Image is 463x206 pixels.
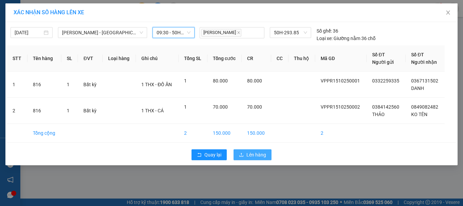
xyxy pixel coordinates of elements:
[317,27,338,35] div: 36
[315,124,367,143] td: 2
[78,72,103,98] td: Bất kỳ
[62,27,143,38] span: Phan Rí - Sài Gòn
[39,25,44,30] span: phone
[3,15,129,23] li: 01 [PERSON_NAME]
[39,4,96,13] b: [PERSON_NAME]
[7,45,27,72] th: STT
[315,45,367,72] th: Mã GD
[271,45,288,72] th: CC
[184,78,187,83] span: 1
[317,27,332,35] span: Số ghế:
[7,72,27,98] td: 1
[372,52,385,57] span: Số ĐT
[242,45,271,72] th: CR
[411,86,424,91] span: DANH
[274,27,307,38] span: 50H-293.85
[3,51,113,62] b: GỬI : VP [PERSON_NAME]
[67,82,69,87] span: 1
[197,152,202,158] span: rollback
[445,10,451,15] span: close
[3,3,37,37] img: logo.jpg
[372,78,399,83] span: 0332259335
[237,31,240,34] span: close
[3,23,129,40] li: 02523854854,0913854573, 0913854356
[184,104,187,110] span: 1
[247,78,262,83] span: 80.000
[139,31,143,35] span: down
[372,59,394,65] span: Người gửi
[67,108,69,113] span: 1
[247,104,262,110] span: 70.000
[207,124,242,143] td: 150.000
[234,149,271,160] button: uploadLên hàng
[246,151,266,158] span: Lên hàng
[27,124,62,143] td: Tổng cộng
[179,124,207,143] td: 2
[39,16,44,22] span: environment
[321,78,360,83] span: VPPR1510250001
[15,29,42,36] input: 15/10/2025
[242,124,271,143] td: 150.000
[157,27,190,38] span: 09:30 - 50H-293.85
[411,112,427,117] span: KO TÊN
[27,98,62,124] td: 816
[288,45,315,72] th: Thu hộ
[103,45,136,72] th: Loại hàng
[78,98,103,124] td: Bất kỳ
[78,45,103,72] th: ĐVT
[321,104,360,110] span: VPPR1510250002
[192,149,227,160] button: rollbackQuay lại
[14,9,84,16] span: XÁC NHẬN SỐ HÀNG LÊN XE
[439,3,458,22] button: Close
[179,45,207,72] th: Tổng SL
[411,52,424,57] span: Số ĐT
[411,78,438,83] span: 0367131502
[27,72,62,98] td: 816
[136,45,179,72] th: Ghi chú
[27,45,62,72] th: Tên hàng
[204,151,221,158] span: Quay lại
[372,112,385,117] span: THẢO
[201,29,241,37] span: [PERSON_NAME]
[7,98,27,124] td: 2
[207,45,242,72] th: Tổng cước
[213,104,228,110] span: 70.000
[317,35,376,42] div: Giường nằm 36 chỗ
[411,104,438,110] span: 0849082482
[239,152,244,158] span: upload
[213,78,228,83] span: 80.000
[372,104,399,110] span: 0384142560
[411,59,437,65] span: Người nhận
[317,35,333,42] span: Loại xe:
[141,82,172,87] span: 1 THX - ĐỒ ĂN
[141,108,164,113] span: 1 THX - CÁ
[61,45,78,72] th: SL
